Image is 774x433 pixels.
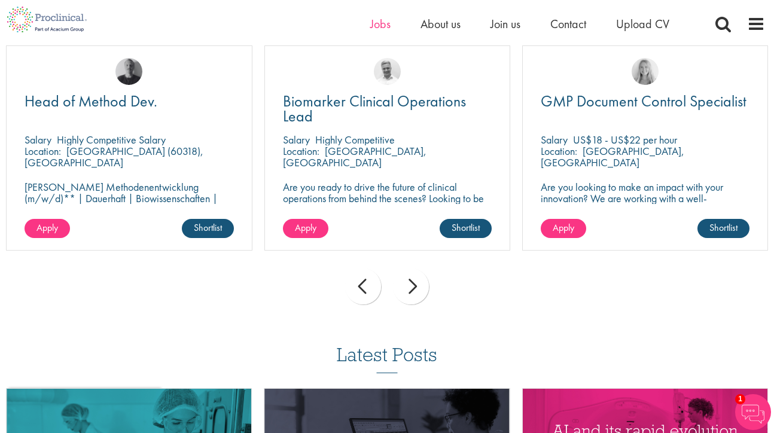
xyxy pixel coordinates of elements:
span: GMP Document Control Specialist [541,91,746,111]
a: Head of Method Dev. [25,94,233,109]
p: [PERSON_NAME] Methodenentwicklung (m/w/d)** | Dauerhaft | Biowissenschaften | [GEOGRAPHIC_DATA] (... [25,181,233,215]
img: Felix Zimmer [115,58,142,85]
span: 1 [735,394,745,404]
div: prev [345,269,381,304]
span: Apply [553,221,574,234]
span: Location: [541,144,577,158]
p: Highly Competitive [315,133,395,147]
a: About us [420,16,461,32]
img: Joshua Bye [374,58,401,85]
a: Apply [541,219,586,238]
span: Apply [36,221,58,234]
p: Highly Competitive Salary [57,133,166,147]
a: Apply [25,219,70,238]
p: [GEOGRAPHIC_DATA], [GEOGRAPHIC_DATA] [283,144,426,169]
a: GMP Document Control Specialist [541,94,749,109]
div: next [393,269,429,304]
span: Head of Method Dev. [25,91,157,111]
span: Biomarker Clinical Operations Lead [283,91,466,126]
p: [GEOGRAPHIC_DATA], [GEOGRAPHIC_DATA] [541,144,684,169]
span: Location: [25,144,61,158]
a: Jobs [370,16,391,32]
img: Chatbot [735,394,771,430]
a: Shortlist [697,219,749,238]
p: [GEOGRAPHIC_DATA] (60318), [GEOGRAPHIC_DATA] [25,144,203,169]
span: Salary [541,133,568,147]
span: Salary [25,133,51,147]
span: Apply [295,221,316,234]
h3: Latest Posts [337,344,437,373]
a: Shortlist [182,219,234,238]
span: Salary [283,133,310,147]
a: Join us [490,16,520,32]
img: Shannon Briggs [632,58,659,85]
p: US$18 - US$22 per hour [573,133,677,147]
p: Are you looking to make an impact with your innovation? We are working with a well-established ph... [541,181,749,227]
a: Shortlist [440,219,492,238]
a: Contact [550,16,586,32]
a: Upload CV [616,16,669,32]
a: Apply [283,219,328,238]
a: Biomarker Clinical Operations Lead [283,94,492,124]
span: Location: [283,144,319,158]
p: Are you ready to drive the future of clinical operations from behind the scenes? Looking to be in... [283,181,492,227]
